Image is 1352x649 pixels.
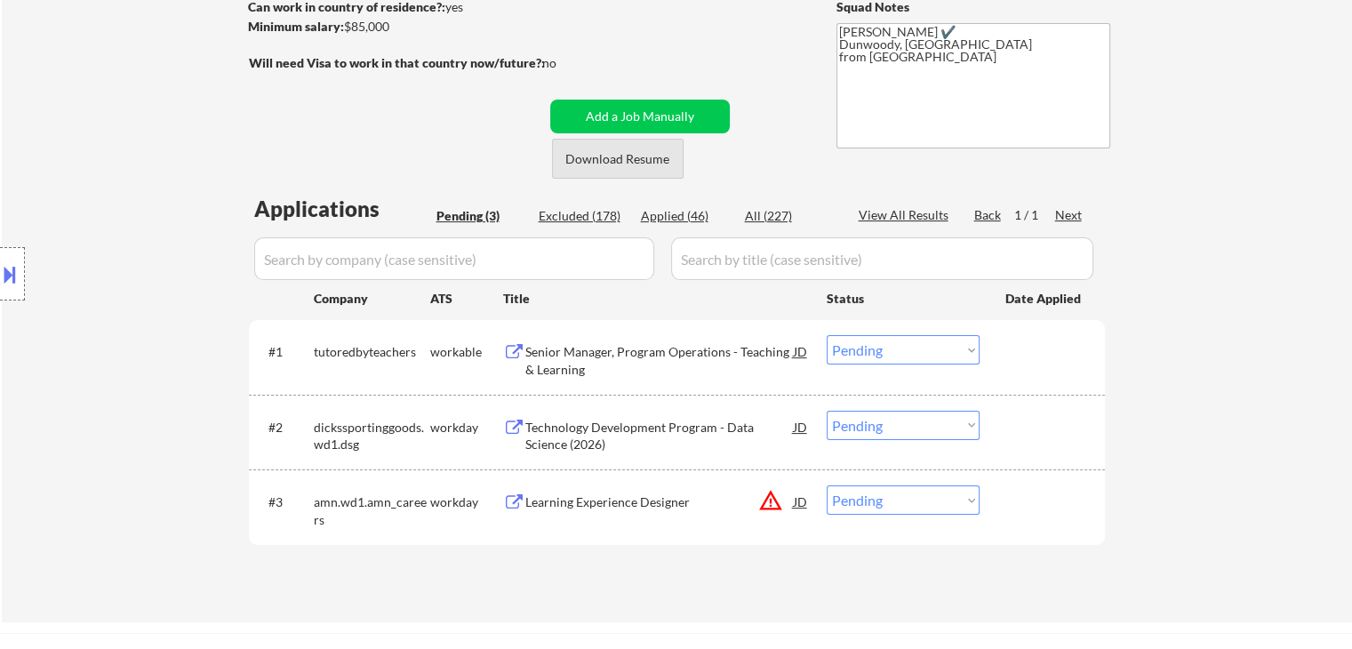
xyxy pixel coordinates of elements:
div: Pending (3) [436,207,525,225]
strong: Minimum salary: [248,19,344,34]
div: JD [792,335,810,367]
div: no [542,54,593,72]
div: Learning Experience Designer [525,493,794,511]
div: Next [1055,206,1084,224]
div: Technology Development Program - Data Science (2026) [525,419,794,453]
button: Download Resume [552,139,684,179]
button: Add a Job Manually [550,100,730,133]
div: Company [314,290,430,308]
div: Applied (46) [641,207,730,225]
div: Date Applied [1005,290,1084,308]
div: Senior Manager, Program Operations - Teaching & Learning [525,343,794,378]
div: 1 / 1 [1014,206,1055,224]
div: $85,000 [248,18,544,36]
div: workday [430,419,503,437]
div: Back [974,206,1003,224]
div: Status [827,282,980,314]
input: Search by company (case sensitive) [254,237,654,280]
div: Applications [254,198,430,220]
div: dickssportinggoods.wd1.dsg [314,419,430,453]
div: View All Results [859,206,954,224]
div: tutoredbyteachers [314,343,430,361]
div: workday [430,493,503,511]
div: amn.wd1.amn_careers [314,493,430,528]
div: JD [792,411,810,443]
div: Title [503,290,810,308]
div: ATS [430,290,503,308]
div: JD [792,485,810,517]
div: workable [430,343,503,361]
div: #3 [268,493,300,511]
div: Excluded (178) [539,207,628,225]
input: Search by title (case sensitive) [671,237,1093,280]
div: All (227) [745,207,834,225]
button: warning_amber [758,488,783,513]
strong: Will need Visa to work in that country now/future?: [249,55,545,70]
